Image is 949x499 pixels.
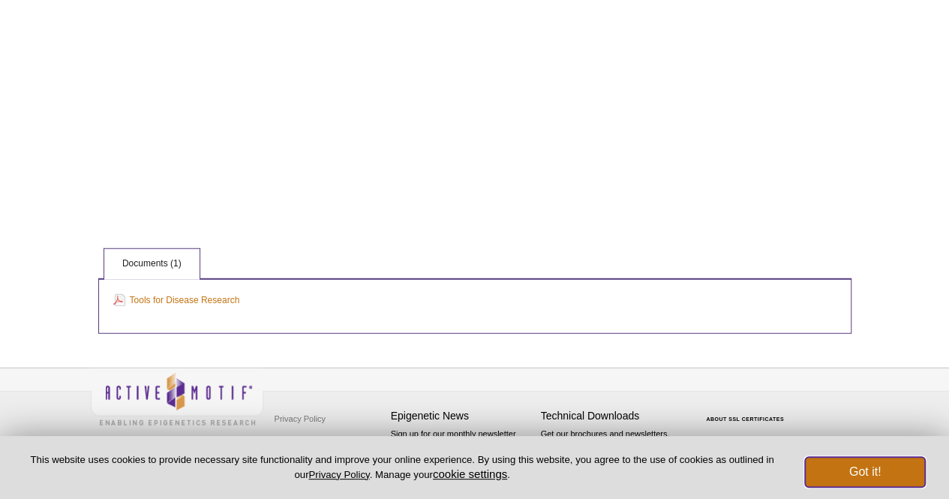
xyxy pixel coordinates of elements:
h4: Technical Downloads [541,410,683,422]
img: Active Motif, [91,368,263,429]
h4: Epigenetic News [391,410,533,422]
p: Sign up for our monthly newsletter highlighting recent publications in the field of epigenetics. [391,428,533,479]
a: Privacy Policy [271,407,329,430]
a: Tools for Disease Research [113,292,240,308]
a: Privacy Policy [308,469,369,480]
a: Documents (1) [104,249,200,279]
button: Got it! [805,457,925,487]
button: cookie settings [433,467,507,480]
p: This website uses cookies to provide necessary site functionality and improve your online experie... [24,453,780,482]
a: Terms & Conditions [271,430,350,452]
table: Click to Verify - This site chose Symantec SSL for secure e-commerce and confidential communicati... [691,395,803,428]
a: ABOUT SSL CERTIFICATES [706,416,784,422]
p: Get our brochures and newsletters, or request them by mail. [541,428,683,466]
